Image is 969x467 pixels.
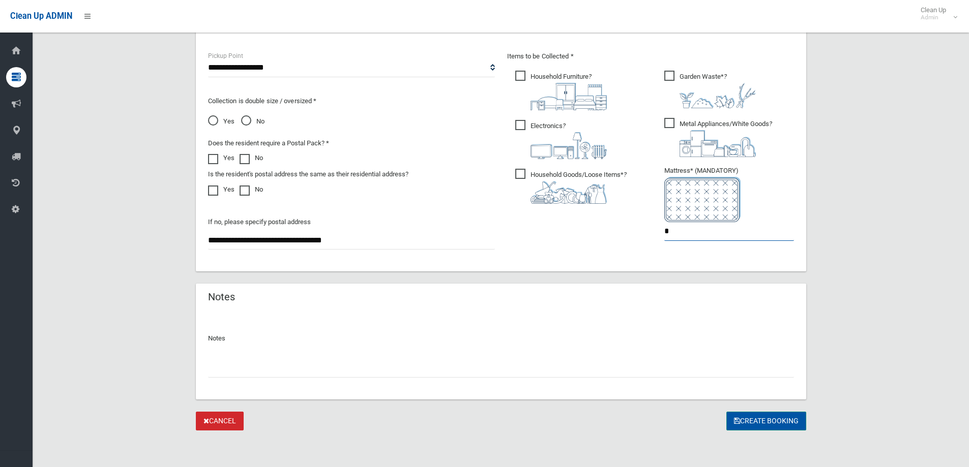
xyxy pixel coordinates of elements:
label: If no, please specify postal address [208,216,311,228]
span: Mattress* (MANDATORY) [664,167,794,222]
span: No [241,115,265,128]
label: Yes [208,183,234,196]
button: Create Booking [726,412,806,430]
i: ? [531,73,607,110]
img: 36c1b0289cb1767239cdd3de9e694f19.png [680,130,756,157]
img: 4fd8a5c772b2c999c83690221e5242e0.png [680,83,756,108]
i: ? [531,171,627,204]
p: Items to be Collected * [507,50,794,63]
a: Cancel [196,412,244,430]
span: Household Goods/Loose Items* [515,169,627,204]
p: Notes [208,332,794,345]
label: Yes [208,152,234,164]
span: Clean Up ADMIN [10,11,72,21]
label: Is the resident's postal address the same as their residential address? [208,168,408,180]
small: Admin [921,14,946,21]
img: aa9efdbe659d29b613fca23ba79d85cb.png [531,83,607,110]
img: b13cc3517677393f34c0a387616ef184.png [531,181,607,204]
span: Clean Up [916,6,956,21]
header: Notes [196,287,247,307]
span: Garden Waste* [664,71,756,108]
label: No [240,152,263,164]
i: ? [680,73,756,108]
span: Yes [208,115,234,128]
span: Metal Appliances/White Goods [664,118,772,157]
i: ? [680,120,772,157]
label: No [240,183,263,196]
label: Does the resident require a Postal Pack? * [208,137,329,149]
span: Household Furniture [515,71,607,110]
p: Collection is double size / oversized * [208,95,495,107]
img: e7408bece873d2c1783593a074e5cb2f.png [664,177,741,222]
span: Electronics [515,120,607,159]
i: ? [531,122,607,159]
img: 394712a680b73dbc3d2a6a3a7ffe5a07.png [531,132,607,159]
